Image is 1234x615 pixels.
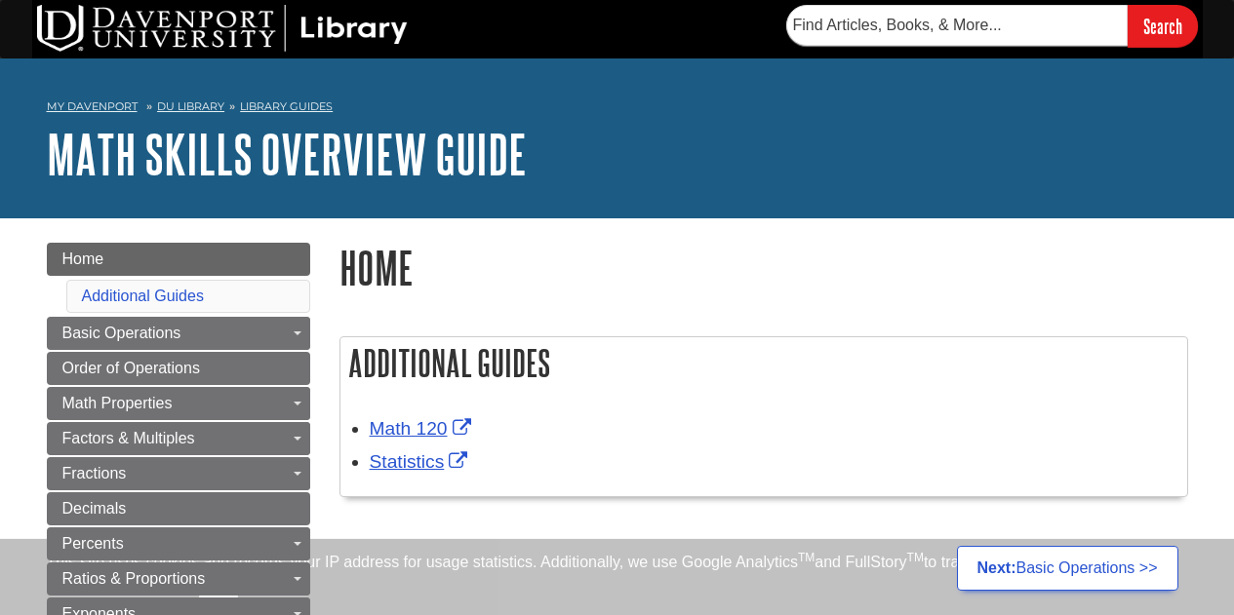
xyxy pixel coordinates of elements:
[47,317,310,350] a: Basic Operations
[47,492,310,525] a: Decimals
[157,99,224,113] a: DU Library
[786,5,1128,46] input: Find Articles, Books, & More...
[47,98,138,115] a: My Davenport
[47,124,527,184] a: Math Skills Overview Guide
[82,288,204,304] a: Additional Guides
[62,535,124,552] span: Percents
[47,352,310,385] a: Order of Operations
[370,451,473,472] a: Link opens in new window
[47,457,310,490] a: Fractions
[370,418,476,439] a: Link opens in new window
[62,360,200,376] span: Order of Operations
[62,325,181,341] span: Basic Operations
[47,562,310,596] a: Ratios & Proportions
[37,5,408,52] img: DU Library
[47,527,310,560] a: Percents
[340,337,1187,389] h2: Additional Guides
[62,570,206,587] span: Ratios & Proportions
[47,94,1188,125] nav: breadcrumb
[957,546,1178,591] a: Next:Basic Operations >>
[47,422,310,455] a: Factors & Multiples
[786,5,1198,47] form: Searches DU Library's articles, books, and more
[339,243,1188,292] h1: Home
[1128,5,1198,47] input: Search
[977,559,1016,576] strong: Next:
[62,465,127,481] span: Fractions
[62,500,127,517] span: Decimals
[62,430,195,446] span: Factors & Multiples
[62,250,104,267] span: Home
[62,395,173,411] span: Math Properties
[47,243,310,276] a: Home
[47,387,310,420] a: Math Properties
[240,99,333,113] a: Library Guides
